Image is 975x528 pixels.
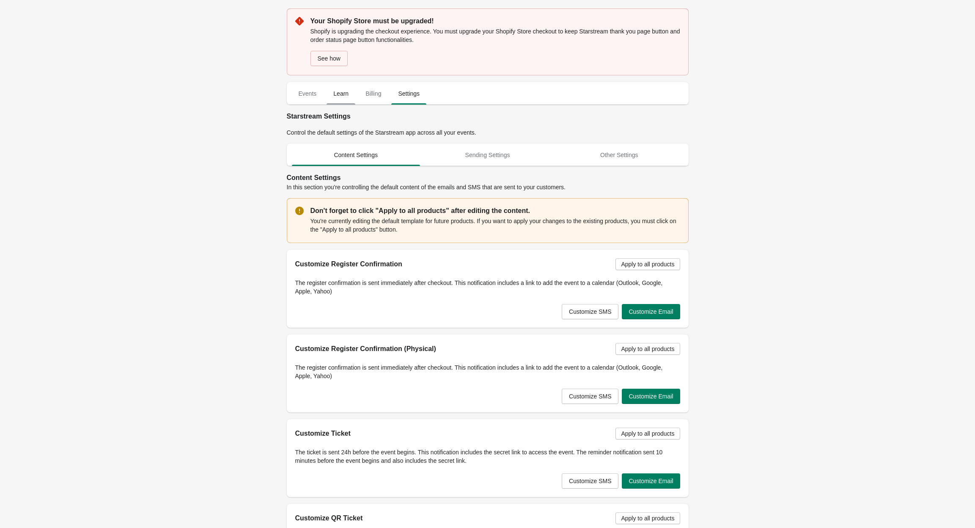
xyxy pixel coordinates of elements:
[295,259,609,269] h2: Customize Register Confirmation
[423,147,552,163] span: Sending Settings
[295,344,609,354] h2: Customize Register Confirmation (Physical)
[287,173,689,183] h2: Content Settings
[359,86,388,101] span: Billing
[295,513,609,523] h2: Customize QR Ticket
[621,261,674,268] span: Apply to all products
[615,512,680,524] button: Apply to all products
[327,86,355,101] span: Learn
[310,206,680,216] p: Don't forget to click "Apply to all products" after editing the content.
[615,428,680,440] button: Apply to all products
[555,147,683,163] span: Other Settings
[622,473,680,489] button: Customize Email
[569,393,611,400] span: Customize SMS
[391,86,426,101] span: Settings
[629,393,673,400] span: Customize Email
[310,16,680,26] p: Your Shopify Store must be upgraded!
[295,428,609,439] h2: Customize Ticket
[295,279,680,296] p: The register confirmation is sent immediately after checkout. This notification includes a link t...
[615,343,680,355] button: Apply to all products
[569,478,611,484] span: Customize SMS
[295,363,680,380] p: The register confirmation is sent immediately after checkout. This notification includes a link t...
[292,147,420,163] span: Content Settings
[562,473,618,489] button: Customize SMS
[287,111,689,122] h2: Starstream Settings
[621,430,674,437] span: Apply to all products
[562,389,618,404] button: Customize SMS
[621,346,674,352] span: Apply to all products
[287,128,689,137] div: Control the default settings of the Starstream app across all your events.
[615,258,680,270] button: Apply to all products
[310,26,680,67] div: Shopify is upgrading the checkout experience. You must upgrade your Shopify Store checkout to kee...
[622,389,680,404] button: Customize Email
[562,304,618,319] button: Customize SMS
[292,86,324,101] span: Events
[310,216,680,235] div: You're currently editing the default template for future products. If you want to apply your chan...
[287,173,689,191] div: In this section you're controlling the default content of the emails and SMS that are sent to you...
[295,448,680,465] p: The ticket is sent 24h before the event begins. This notification includes the secret link to acc...
[629,478,673,484] span: Customize Email
[621,515,674,522] span: Apply to all products
[569,308,611,315] span: Customize SMS
[629,308,673,315] span: Customize Email
[310,51,348,66] button: See how
[622,304,680,319] button: Customize Email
